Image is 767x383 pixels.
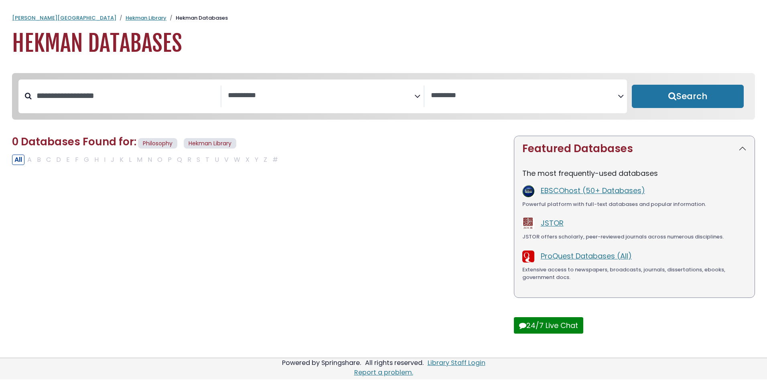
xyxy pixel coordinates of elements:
[431,92,617,100] textarea: Search
[632,85,744,108] button: Submit for Search Results
[522,200,747,208] div: Powerful platform with full-text databases and popular information.
[12,134,136,149] span: 0 Databases Found for:
[12,30,755,57] h1: Hekman Databases
[281,358,362,367] div: Powered by Springshare.
[514,317,583,334] button: 24/7 Live Chat
[12,154,281,164] div: Alpha-list to filter by first letter of database name
[32,89,221,102] input: Search database by title or keyword
[541,185,645,196] a: EBSCOhost (50+ Databases)
[514,136,755,161] button: Featured Databases
[228,92,414,100] textarea: Search
[138,138,177,149] span: Philosophy
[522,233,747,241] div: JSTOR offers scholarly, peer-reviewed journals across numerous disciplines.
[522,168,747,179] p: The most frequently-used databases
[522,266,747,281] div: Extensive access to newspapers, broadcasts, journals, dissertations, ebooks, government docs.
[12,155,24,165] button: All
[541,251,632,261] a: ProQuest Databases (All)
[364,358,425,367] div: All rights reserved.
[541,218,564,228] a: JSTOR
[428,358,485,367] a: Library Staff Login
[354,368,413,377] a: Report a problem.
[166,14,228,22] li: Hekman Databases
[126,14,166,22] a: Hekman Library
[12,14,755,22] nav: breadcrumb
[184,138,236,149] span: Hekman Library
[12,73,755,120] nav: Search filters
[12,14,116,22] a: [PERSON_NAME][GEOGRAPHIC_DATA]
